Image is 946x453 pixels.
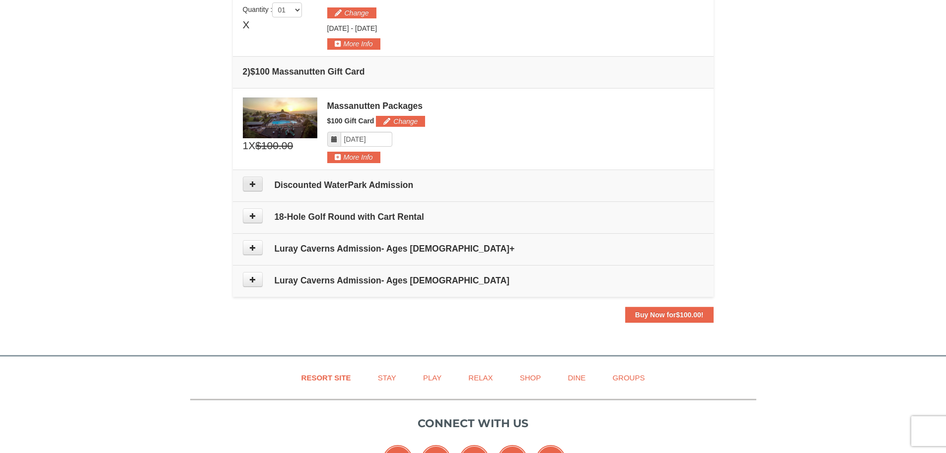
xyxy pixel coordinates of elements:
button: More Info [327,38,380,49]
h4: Luray Caverns Admission- Ages [DEMOGRAPHIC_DATA]+ [243,244,704,254]
h4: Discounted WaterPark Admission [243,180,704,190]
h4: 18-Hole Golf Round with Cart Rental [243,212,704,222]
h4: 2 $100 Massanutten Gift Card [243,67,704,77]
span: $100.00 [255,138,293,153]
button: Buy Now for$100.00! [625,307,714,323]
a: Stay [365,366,409,389]
span: X [243,17,250,32]
button: Change [376,116,425,127]
a: Resort Site [289,366,364,389]
button: Change [327,7,376,18]
span: ) [247,67,250,77]
button: More Info [327,152,380,163]
a: Relax [456,366,505,389]
p: Connect with us [190,415,756,432]
h4: Luray Caverns Admission- Ages [DEMOGRAPHIC_DATA] [243,275,704,285]
span: $100 Gift Card [327,117,374,125]
div: Massanutten Packages [327,101,704,111]
span: [DATE] [327,24,349,32]
a: Shop [508,366,554,389]
span: Quantity : [243,5,302,13]
span: [DATE] [355,24,377,32]
span: X [248,138,255,153]
a: Play [411,366,454,389]
a: Groups [600,366,657,389]
span: - [351,24,353,32]
span: $100.00 [676,311,701,319]
a: Dine [555,366,598,389]
strong: Buy Now for ! [635,311,704,319]
span: 1 [243,138,249,153]
img: 6619879-1.jpg [243,97,317,138]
